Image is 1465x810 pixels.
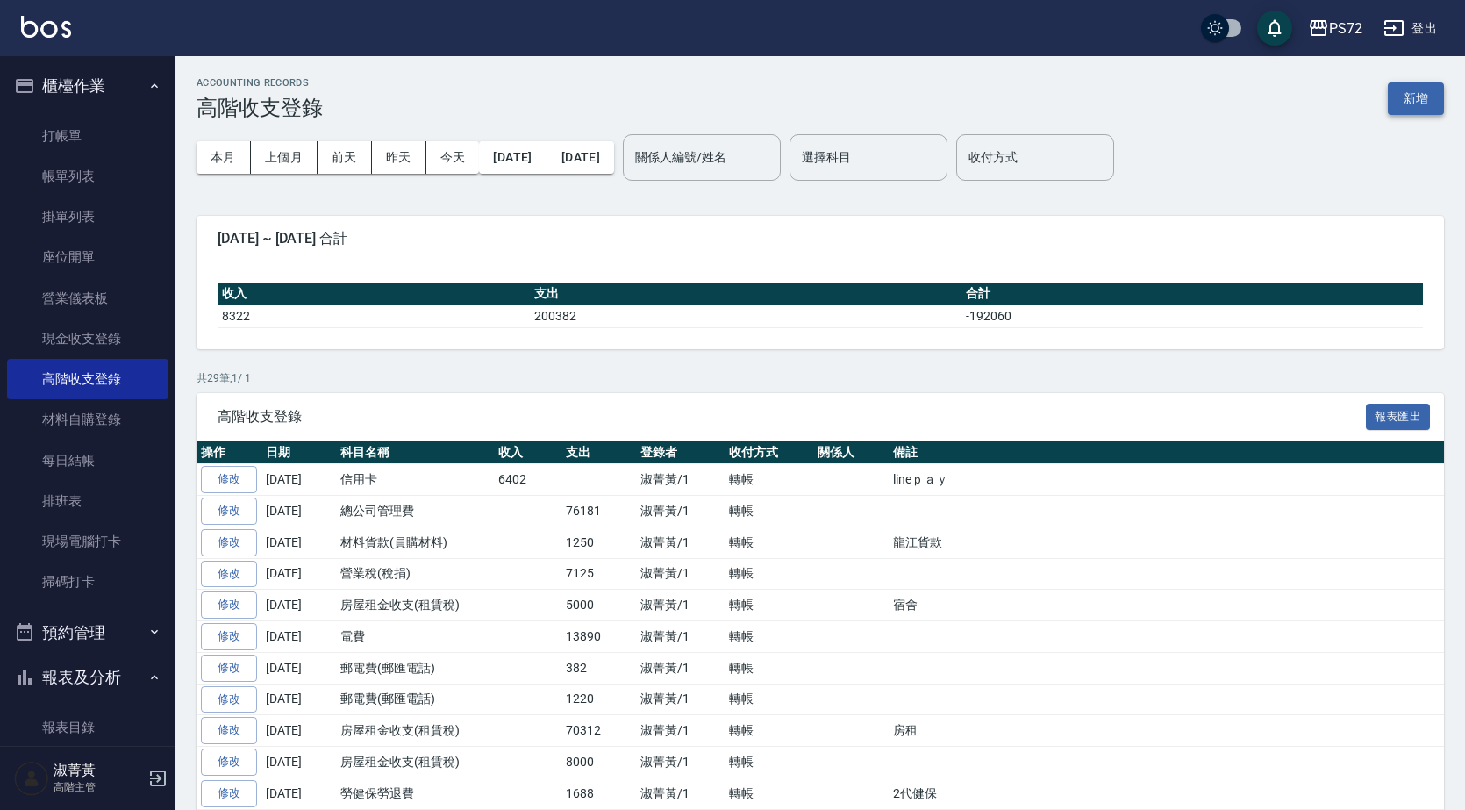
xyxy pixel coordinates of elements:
[261,652,336,684] td: [DATE]
[636,684,725,715] td: 淑菁黃/1
[561,621,636,653] td: 13890
[261,441,336,464] th: 日期
[336,464,494,496] td: 信用卡
[197,141,251,174] button: 本月
[561,558,636,590] td: 7125
[7,63,168,109] button: 櫃檯作業
[725,747,813,778] td: 轉帳
[561,715,636,747] td: 70312
[1329,18,1362,39] div: PS72
[636,652,725,684] td: 淑菁黃/1
[1366,407,1431,424] a: 報表匯出
[561,684,636,715] td: 1220
[261,527,336,558] td: [DATE]
[1388,90,1444,106] a: 新增
[7,441,168,481] a: 每日結帳
[261,464,336,496] td: [DATE]
[7,521,168,562] a: 現場電腦打卡
[725,684,813,715] td: 轉帳
[1257,11,1292,46] button: save
[201,717,257,744] a: 修改
[7,278,168,319] a: 營業儀表板
[7,237,168,277] a: 座位開單
[14,761,49,796] img: Person
[336,558,494,590] td: 營業稅(稅捐)
[201,780,257,807] a: 修改
[636,464,725,496] td: 淑菁黃/1
[21,16,71,38] img: Logo
[218,283,530,305] th: 收入
[197,370,1444,386] p: 共 29 筆, 1 / 1
[7,655,168,700] button: 報表及分析
[201,686,257,713] a: 修改
[197,441,261,464] th: 操作
[336,441,494,464] th: 科目名稱
[494,441,561,464] th: 收入
[261,496,336,527] td: [DATE]
[547,141,614,174] button: [DATE]
[725,621,813,653] td: 轉帳
[636,778,725,809] td: 淑菁黃/1
[889,464,1444,496] td: lineｐａｙ
[336,652,494,684] td: 郵電費(郵匯電話)
[561,747,636,778] td: 8000
[218,230,1423,247] span: [DATE] ~ [DATE] 合計
[561,652,636,684] td: 382
[725,778,813,809] td: 轉帳
[218,305,530,327] td: 8322
[218,408,1366,426] span: 高階收支登錄
[7,562,168,602] a: 掃碼打卡
[636,715,725,747] td: 淑菁黃/1
[426,141,480,174] button: 今天
[7,359,168,399] a: 高階收支登錄
[201,749,257,776] a: 修改
[197,96,323,120] h3: 高階收支登錄
[889,715,1444,747] td: 房租
[336,684,494,715] td: 郵電費(郵匯電話)
[1388,82,1444,115] button: 新增
[530,283,961,305] th: 支出
[201,655,257,682] a: 修改
[725,464,813,496] td: 轉帳
[636,590,725,621] td: 淑菁黃/1
[725,441,813,464] th: 收付方式
[336,590,494,621] td: 房屋租金收支(租賃稅)
[7,481,168,521] a: 排班表
[889,778,1444,809] td: 2代健保
[725,496,813,527] td: 轉帳
[636,621,725,653] td: 淑菁黃/1
[725,652,813,684] td: 轉帳
[336,778,494,809] td: 勞健保勞退費
[318,141,372,174] button: 前天
[725,558,813,590] td: 轉帳
[7,197,168,237] a: 掛單列表
[261,621,336,653] td: [DATE]
[561,778,636,809] td: 1688
[1376,12,1444,45] button: 登出
[7,707,168,748] a: 報表目錄
[201,591,257,619] a: 修改
[494,464,561,496] td: 6402
[561,441,636,464] th: 支出
[336,747,494,778] td: 房屋租金收支(租賃稅)
[201,498,257,525] a: 修改
[561,590,636,621] td: 5000
[54,779,143,795] p: 高階主管
[1366,404,1431,431] button: 報表匯出
[889,527,1444,558] td: 龍江貨款
[636,558,725,590] td: 淑菁黃/1
[201,561,257,588] a: 修改
[725,590,813,621] td: 轉帳
[336,527,494,558] td: 材料貨款(員購材料)
[7,399,168,440] a: 材料自購登錄
[889,441,1444,464] th: 備註
[961,283,1423,305] th: 合計
[813,441,890,464] th: 關係人
[201,623,257,650] a: 修改
[636,496,725,527] td: 淑菁黃/1
[636,747,725,778] td: 淑菁黃/1
[636,441,725,464] th: 登錄者
[336,496,494,527] td: 總公司管理費
[197,77,323,89] h2: ACCOUNTING RECORDS
[636,527,725,558] td: 淑菁黃/1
